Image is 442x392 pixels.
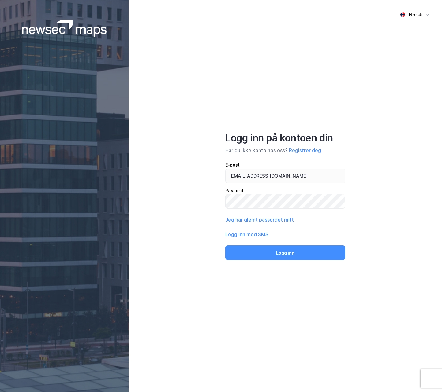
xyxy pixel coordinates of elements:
button: Logg inn med SMS [225,231,268,238]
div: E-post [225,161,345,169]
button: Registrer deg [289,147,321,154]
button: Logg inn [225,245,345,260]
div: Passord [225,187,345,194]
div: Norsk [409,11,422,18]
div: Logg inn på kontoen din [225,132,345,144]
img: logoWhite.bf58a803f64e89776f2b079ca2356427.svg [22,20,107,37]
div: Har du ikke konto hos oss? [225,147,345,154]
button: Jeg har glemt passordet mitt [225,216,294,223]
iframe: Chat Widget [411,363,442,392]
div: Kontrollprogram for chat [411,363,442,392]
